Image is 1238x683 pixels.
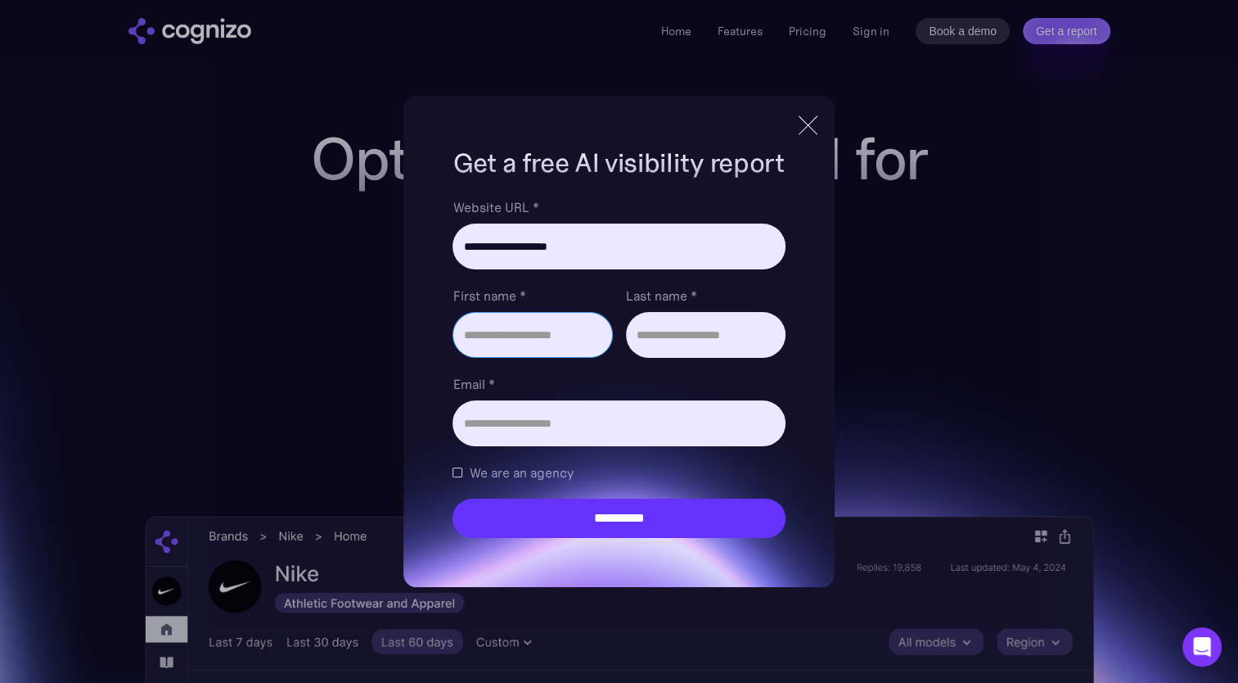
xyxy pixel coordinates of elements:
[452,145,785,181] h1: Get a free AI visibility report
[452,197,785,538] form: Brand Report Form
[626,286,786,305] label: Last name *
[1182,627,1222,667] div: Open Intercom Messenger
[452,197,785,217] label: Website URL *
[452,374,785,394] label: Email *
[452,286,612,305] label: First name *
[469,463,573,482] span: We are an agency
